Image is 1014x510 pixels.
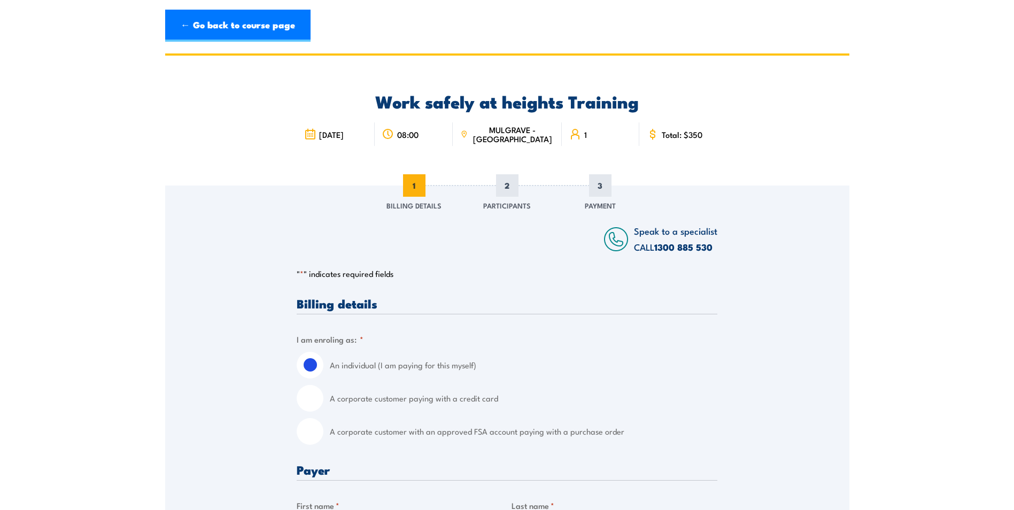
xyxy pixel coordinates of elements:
span: 1 [403,174,425,197]
legend: I am enroling as: [297,333,363,345]
h2: Work safely at heights Training [297,94,717,109]
label: A corporate customer with an approved FSA account paying with a purchase order [330,418,717,445]
label: A corporate customer paying with a credit card [330,385,717,412]
span: Total: $350 [662,130,702,139]
span: 3 [589,174,612,197]
span: Speak to a specialist CALL [634,224,717,253]
span: Participants [483,200,531,211]
p: " " indicates required fields [297,268,717,279]
span: 2 [496,174,518,197]
span: Payment [585,200,616,211]
label: An individual (I am paying for this myself) [330,352,717,378]
span: [DATE] [319,130,344,139]
h3: Payer [297,463,717,476]
h3: Billing details [297,297,717,310]
span: Billing Details [386,200,442,211]
span: 1 [584,130,587,139]
a: ← Go back to course page [165,10,311,42]
span: 08:00 [397,130,419,139]
span: MULGRAVE - [GEOGRAPHIC_DATA] [471,125,554,143]
a: 1300 885 530 [654,240,713,254]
